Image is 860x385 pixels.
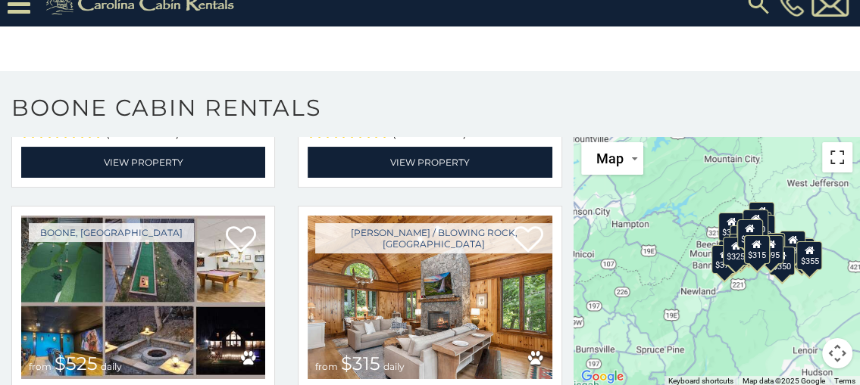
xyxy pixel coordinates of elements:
[834,377,855,385] a: Terms
[758,235,783,264] div: $695
[101,361,122,372] span: daily
[743,377,825,385] span: Map data ©2025 Google
[226,225,256,256] a: Add to favorites
[743,209,768,238] div: $320
[744,234,770,263] div: $480
[718,212,744,241] div: $305
[822,338,852,368] button: Map camera controls
[29,361,52,372] span: from
[743,235,769,264] div: $315
[581,142,643,175] button: Change map style
[749,201,774,230] div: $525
[780,231,805,259] div: $930
[315,361,338,372] span: from
[822,142,852,172] button: Toggle fullscreen view
[723,236,749,265] div: $325
[308,216,552,379] a: Chimney Island from $315 daily
[769,247,795,275] div: $350
[308,216,552,379] img: Chimney Island
[308,147,552,178] a: View Property
[29,223,194,242] a: Boone, [GEOGRAPHIC_DATA]
[749,215,775,244] div: $250
[711,244,737,273] div: $375
[21,216,265,379] img: Wildlife Manor
[383,361,405,372] span: daily
[21,216,265,379] a: Wildlife Manor from $525 daily
[341,352,380,374] span: $315
[21,147,265,178] a: View Property
[315,223,552,253] a: [PERSON_NAME] / Blowing Rock, [GEOGRAPHIC_DATA]
[596,151,624,166] span: Map
[759,232,785,261] div: $380
[736,219,762,248] div: $349
[796,241,822,270] div: $355
[55,352,98,374] span: $525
